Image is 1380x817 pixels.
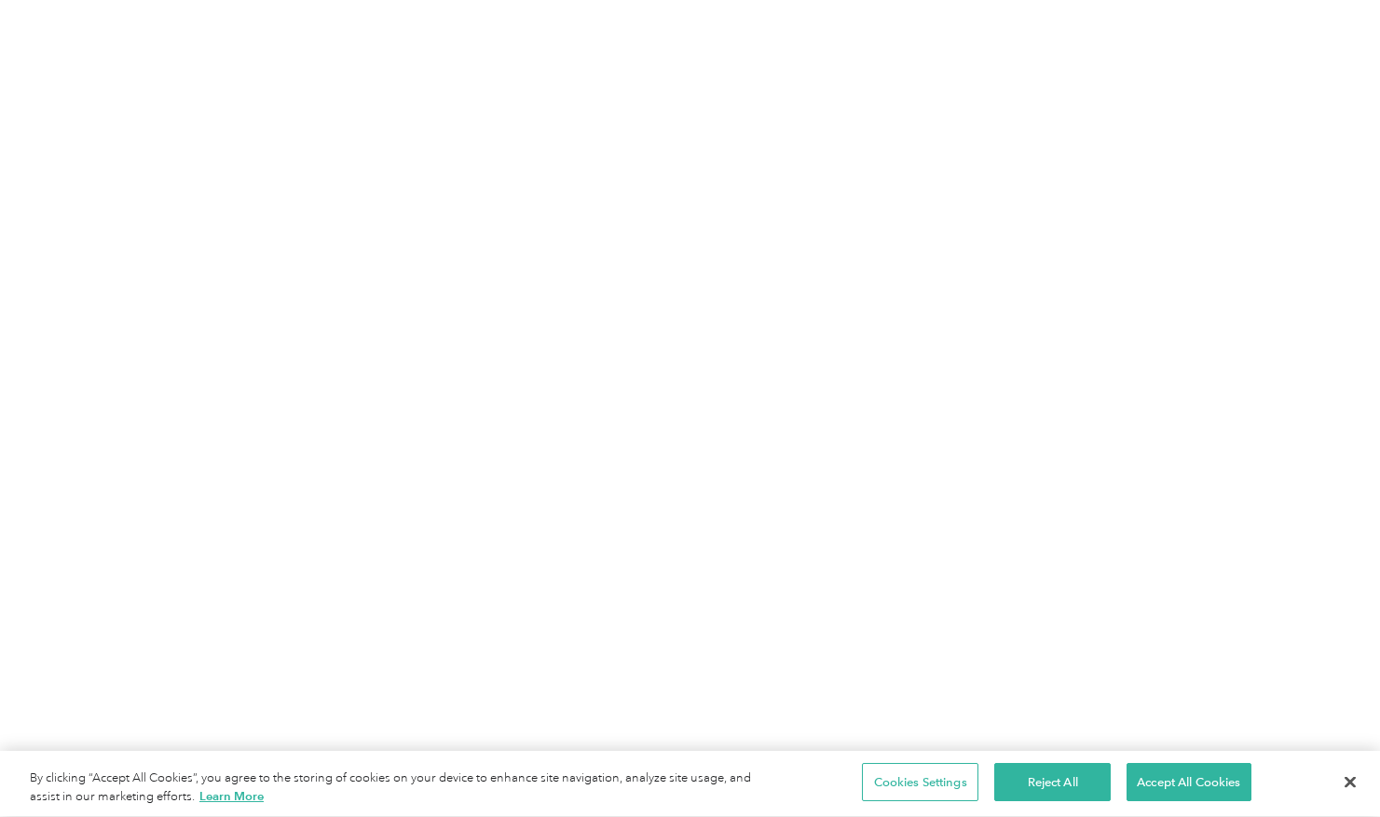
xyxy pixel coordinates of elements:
div: By clicking “Accept All Cookies”, you agree to the storing of cookies on your device to enhance s... [30,769,759,807]
button: Accept All Cookies [1127,763,1250,802]
button: Cookies Settings [862,763,978,802]
button: Reject All [994,763,1111,802]
button: Close [1330,761,1371,802]
a: More information about your privacy, opens in a new tab [199,790,264,804]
